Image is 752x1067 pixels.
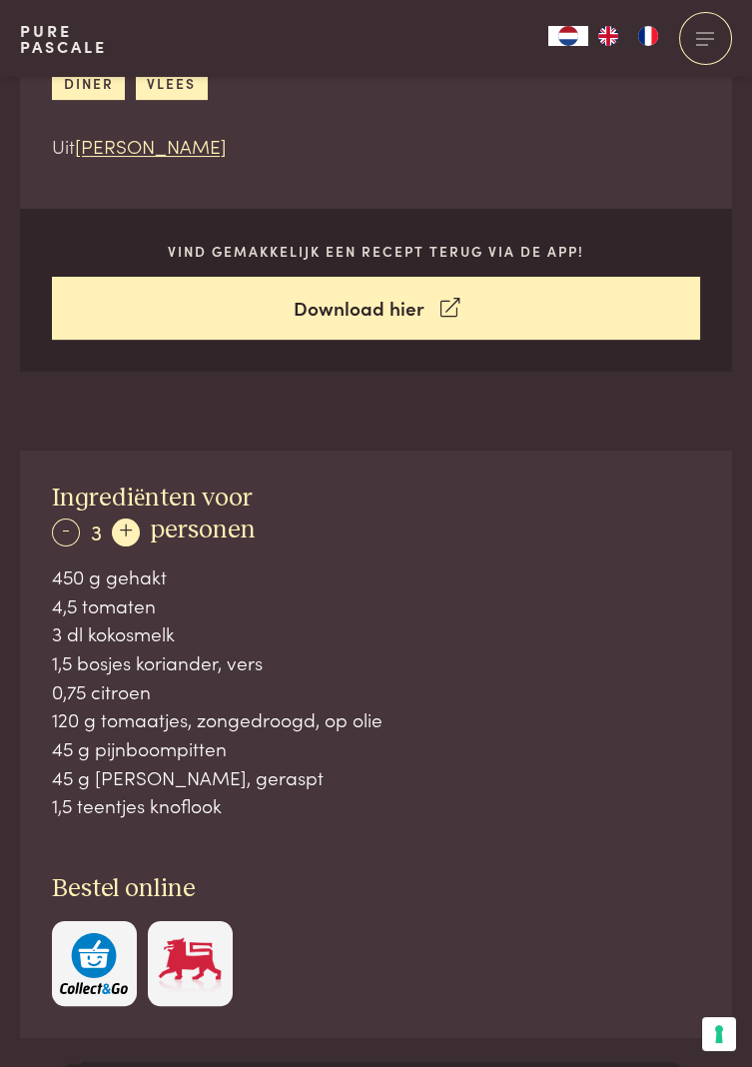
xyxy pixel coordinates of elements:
[52,591,700,620] div: 4,5 tomaten
[628,26,668,46] a: FR
[52,763,700,792] div: 45 g [PERSON_NAME], geraspt
[52,132,404,161] p: Uit
[20,23,107,55] a: PurePascale
[52,677,700,706] div: 0,75 citroen
[156,933,224,994] img: Delhaize
[52,619,700,648] div: 3 dl kokosmelk
[548,26,668,46] aside: Language selected: Nederlands
[91,517,102,546] span: 3
[52,705,700,734] div: 120 g tomaatjes, zongedroogd, op olie
[52,67,125,100] a: diner
[52,486,253,511] span: Ingrediënten voor
[702,1017,736,1051] button: Uw voorkeuren voor toestemming voor trackingtechnologieën
[52,873,700,905] h3: Bestel online
[588,26,668,46] ul: Language list
[75,132,227,159] a: [PERSON_NAME]
[52,519,80,546] div: -
[150,518,256,542] span: personen
[548,26,588,46] div: Language
[112,519,140,546] div: +
[52,791,700,820] div: 1,5 teentjes knoflook
[52,734,700,763] div: 45 g pijnboompitten
[52,562,700,591] div: 450 g gehakt
[548,26,588,46] a: NL
[136,67,208,100] a: vlees
[52,648,700,677] div: 1,5 bosjes koriander, vers
[52,241,700,262] p: Vind gemakkelijk een recept terug via de app!
[52,277,700,340] a: Download hier
[588,26,628,46] a: EN
[60,933,128,994] img: c308188babc36a3a401bcb5cb7e020f4d5ab42f7cacd8327e500463a43eeb86c.svg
